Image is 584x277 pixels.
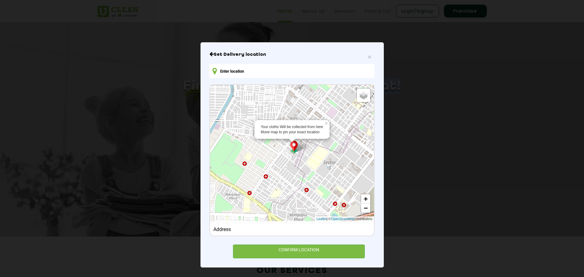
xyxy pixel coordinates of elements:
a: Zoom in [361,194,370,203]
button: Close [368,54,371,60]
a: Zoom out [361,203,370,213]
div: Address [213,226,371,232]
a: Leaflet [316,216,326,222]
div: | © contributors [315,216,374,222]
div: Your cloths Will be collected from here Move map to pin your exact location [261,124,323,135]
div: CONFIRM LOCATION [233,245,365,258]
h6: Close [209,51,374,58]
span: × [368,53,371,60]
a: Layers [357,89,370,102]
a: OpenStreetMap [331,216,355,222]
input: Enter location [209,64,374,78]
a: × [324,120,330,124]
